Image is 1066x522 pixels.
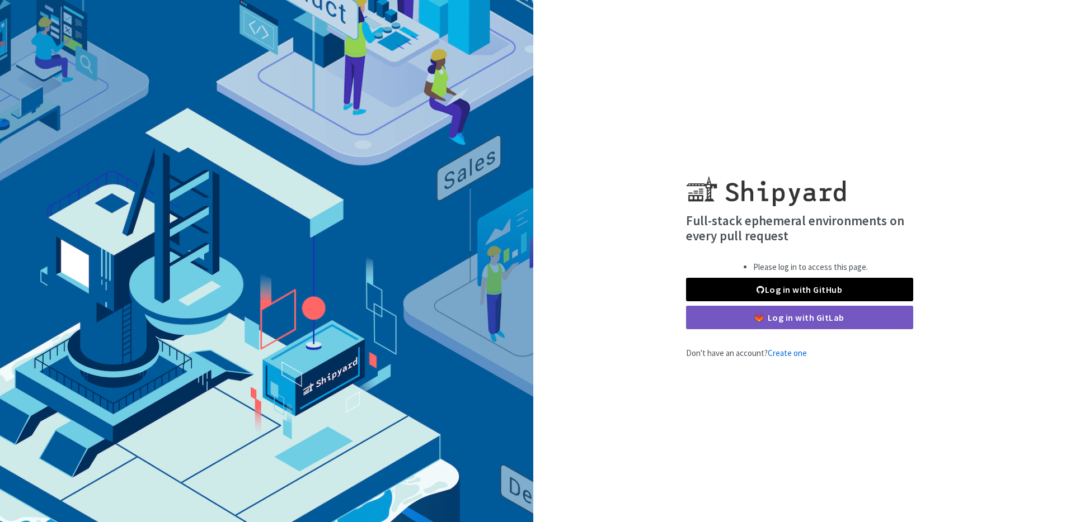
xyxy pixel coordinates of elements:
[686,278,913,301] a: Log in with GitHub
[768,348,807,358] a: Create one
[753,261,868,274] li: Please log in to access this page.
[686,213,913,244] h4: Full-stack ephemeral environments on every pull request
[686,348,807,358] span: Don't have an account?
[755,314,763,322] img: gitlab-color.svg
[686,163,846,206] img: Shipyard logo
[686,306,913,329] a: Log in with GitLab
